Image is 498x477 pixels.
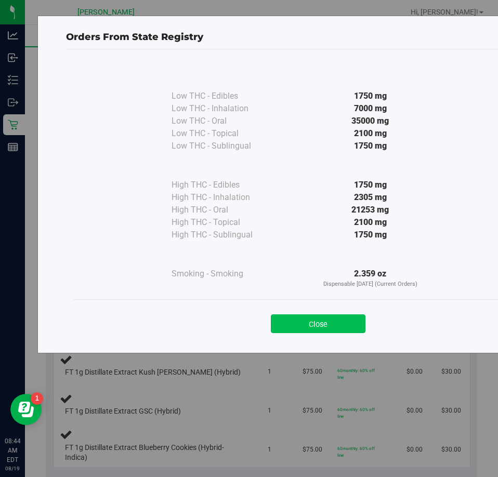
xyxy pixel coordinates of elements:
[172,204,276,216] div: High THC - Oral
[172,140,276,152] div: Low THC - Sublingual
[276,115,465,127] div: 35000 mg
[172,229,276,241] div: High THC - Sublingual
[10,394,42,425] iframe: Resource center
[276,204,465,216] div: 21253 mg
[276,102,465,115] div: 7000 mg
[276,179,465,191] div: 1750 mg
[276,127,465,140] div: 2100 mg
[276,216,465,229] div: 2100 mg
[271,314,365,333] button: Close
[172,179,276,191] div: High THC - Edibles
[172,268,276,280] div: Smoking - Smoking
[276,90,465,102] div: 1750 mg
[172,90,276,102] div: Low THC - Edibles
[172,216,276,229] div: High THC - Topical
[276,191,465,204] div: 2305 mg
[66,31,203,43] span: Orders From State Registry
[172,127,276,140] div: Low THC - Topical
[172,191,276,204] div: High THC - Inhalation
[276,268,465,289] div: 2.359 oz
[276,229,465,241] div: 1750 mg
[31,392,43,405] iframe: Resource center unread badge
[276,140,465,152] div: 1750 mg
[276,280,465,289] p: Dispensable [DATE] (Current Orders)
[172,115,276,127] div: Low THC - Oral
[172,102,276,115] div: Low THC - Inhalation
